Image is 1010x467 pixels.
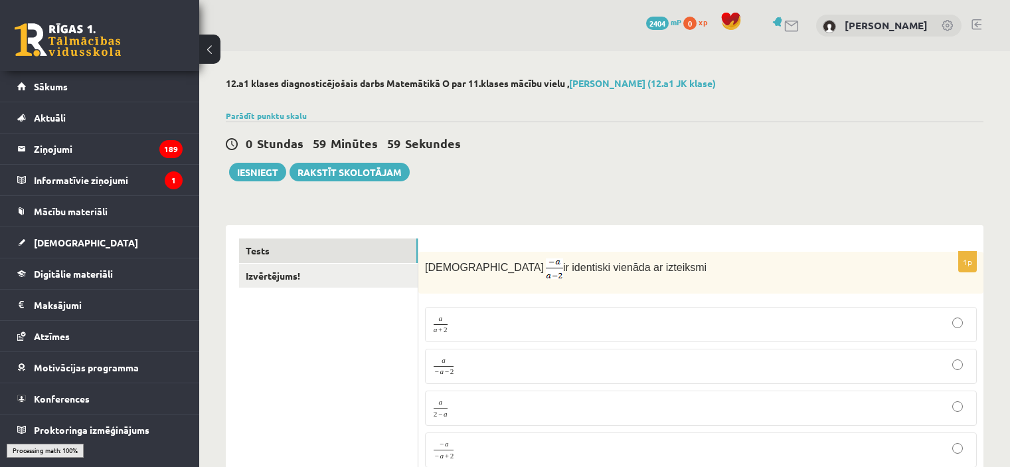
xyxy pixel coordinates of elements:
[445,452,449,460] span: +
[15,23,121,56] a: Rīgas 1. Tālmācības vidusskola
[434,367,438,376] span: −
[239,264,418,288] a: Izvērtējums!
[563,262,707,273] span: ir identiski vienāda ar izteiksmi
[34,424,149,436] span: Proktoringa izmēģinājums
[445,367,449,376] span: −
[34,205,108,217] span: Mācību materiāli
[17,321,183,351] a: Atzīmes
[683,17,697,30] span: 0
[17,134,183,164] a: Ziņojumi189
[246,136,252,151] span: 0
[569,77,716,89] a: [PERSON_NAME] (12.a1 JK klase)
[823,20,836,33] img: Mārcis Elmārs Ašmanis
[425,262,544,273] span: [DEMOGRAPHIC_DATA]
[34,361,139,373] span: Motivācijas programma
[450,452,454,460] span: 2
[313,136,326,151] span: 59
[17,415,183,445] a: Proktoringa izmēģinājums
[683,17,714,27] a: 0 xp
[229,163,286,181] button: Iesniegt
[952,318,963,328] input: aa+2
[444,326,448,334] span: 2
[290,163,410,181] a: Rakstīt skolotājam
[952,401,963,412] input: a2−a
[438,326,442,334] span: +
[434,326,438,334] span: a
[405,136,461,151] span: Sekundes
[952,443,963,454] input: −a−a+2
[239,238,418,263] a: Tests
[646,17,669,30] span: 2404
[438,410,442,419] span: −
[17,227,183,258] a: [DEMOGRAPHIC_DATA]
[952,359,963,370] input: a−a−2
[450,367,454,376] span: 2
[159,140,183,158] i: 189
[434,452,438,460] span: −
[257,136,303,151] span: Stundas
[699,17,707,27] span: xp
[165,171,183,189] i: 1
[226,78,983,89] h2: 12.a1 klases diagnosticējošais darbs Matemātikā O par 11.klases mācību vielu ,
[34,290,183,320] legend: Maksājumi
[546,258,563,279] img: oEoGSTiJcBccKhiGOLRMo33YHrZEwwb1LBMrqb6LE+Xm53074UYl3gOOwuUBZ212swzhxY4N6AfT2lHPqUszMAAAAAElFTkSu...
[34,112,66,124] span: Aktuāli
[17,258,183,289] a: Digitālie materiāli
[17,383,183,414] a: Konferences
[226,110,307,121] a: Parādīt punktu skalu
[7,444,84,457] div: Processing math: 100%
[17,165,183,195] a: Informatīvie ziņojumi1
[34,236,138,248] span: [DEMOGRAPHIC_DATA]
[34,330,70,342] span: Atzīmes
[646,17,681,27] a: 2404 mP
[17,102,183,133] a: Aktuāli
[331,136,378,151] span: Minūtes
[440,367,444,376] span: a
[440,452,444,460] span: a
[34,393,90,405] span: Konferences
[34,165,183,195] legend: Informatīvie ziņojumi
[17,196,183,227] a: Mācību materiāli
[34,134,183,164] legend: Ziņojumi
[671,17,681,27] span: mP
[17,71,183,102] a: Sākums
[845,19,928,32] a: [PERSON_NAME]
[958,251,977,272] p: 1p
[444,410,448,419] span: a
[17,352,183,383] a: Motivācijas programma
[34,268,113,280] span: Digitālie materiāli
[17,290,183,320] a: Maksājumi
[387,136,400,151] span: 59
[34,80,68,92] span: Sākums
[434,410,438,419] span: 2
